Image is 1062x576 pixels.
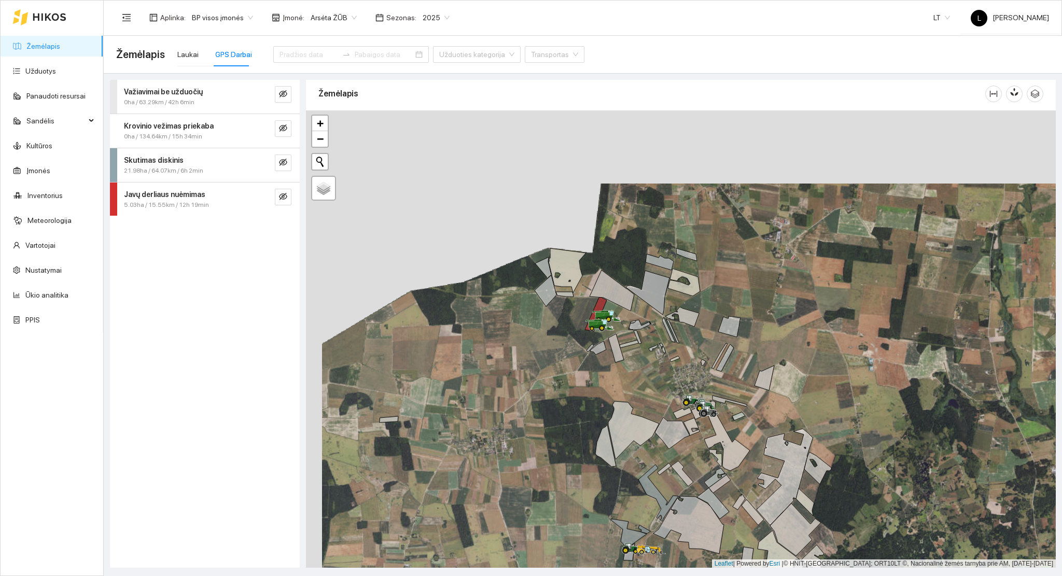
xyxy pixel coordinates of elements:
a: Layers [312,177,335,200]
a: Zoom out [312,131,328,147]
span: 21.98ha / 64.07km / 6h 2min [124,166,203,176]
div: Skutimas diskinis21.98ha / 64.07km / 6h 2mineye-invisible [110,148,300,182]
div: Važiavimai be užduočių0ha / 63.29km / 42h 6mineye-invisible [110,80,300,114]
button: eye-invisible [275,86,291,103]
span: 0ha / 134.64km / 15h 34min [124,132,202,142]
button: eye-invisible [275,154,291,171]
a: Zoom in [312,116,328,131]
span: | [782,560,784,567]
span: eye-invisible [279,90,287,100]
a: Meteorologija [27,216,72,224]
a: Ūkio analitika [25,291,68,299]
span: BP visos įmonės [192,10,253,25]
a: Žemėlapis [26,42,60,50]
input: Pabaigos data [355,49,413,60]
a: Leaflet [715,560,733,567]
a: Inventorius [27,191,63,200]
a: Užduotys [25,67,56,75]
a: Įmonės [26,166,50,175]
span: [PERSON_NAME] [971,13,1049,22]
button: column-width [985,86,1002,102]
span: 5.03ha / 15.55km / 12h 19min [124,200,209,210]
button: menu-fold [116,7,137,28]
span: Arsėta ŽŪB [311,10,357,25]
span: to [342,50,351,59]
span: Įmonė : [283,12,304,23]
span: calendar [375,13,384,22]
span: − [317,132,324,145]
span: 0ha / 63.29km / 42h 6min [124,97,194,107]
span: shop [272,13,280,22]
span: eye-invisible [279,158,287,168]
a: Vartotojai [25,241,55,249]
div: | Powered by © HNIT-[GEOGRAPHIC_DATA]; ORT10LT ©, Nacionalinė žemės tarnyba prie AM, [DATE]-[DATE] [712,559,1056,568]
a: PPIS [25,316,40,324]
button: Initiate a new search [312,154,328,170]
div: Laukai [177,49,199,60]
span: Sandėlis [26,110,86,131]
span: Aplinka : [160,12,186,23]
strong: Krovinio vežimas priekaba [124,122,214,130]
div: Žemėlapis [318,79,985,108]
button: eye-invisible [275,189,291,205]
a: Esri [770,560,780,567]
span: L [977,10,981,26]
span: layout [149,13,158,22]
a: Kultūros [26,142,52,150]
span: column-width [986,90,1001,98]
span: Sezonas : [386,12,416,23]
button: eye-invisible [275,120,291,137]
span: eye-invisible [279,192,287,202]
a: Panaudoti resursai [26,92,86,100]
strong: Važiavimai be užduočių [124,88,203,96]
span: + [317,117,324,130]
span: LT [933,10,950,25]
span: Žemėlapis [116,46,165,63]
span: eye-invisible [279,124,287,134]
div: Javų derliaus nuėmimas5.03ha / 15.55km / 12h 19mineye-invisible [110,182,300,216]
div: GPS Darbai [215,49,252,60]
div: Krovinio vežimas priekaba0ha / 134.64km / 15h 34mineye-invisible [110,114,300,148]
input: Pradžios data [280,49,338,60]
span: swap-right [342,50,351,59]
span: 2025 [423,10,450,25]
strong: Javų derliaus nuėmimas [124,190,205,199]
strong: Skutimas diskinis [124,156,184,164]
a: Nustatymai [25,266,62,274]
span: menu-fold [122,13,131,22]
